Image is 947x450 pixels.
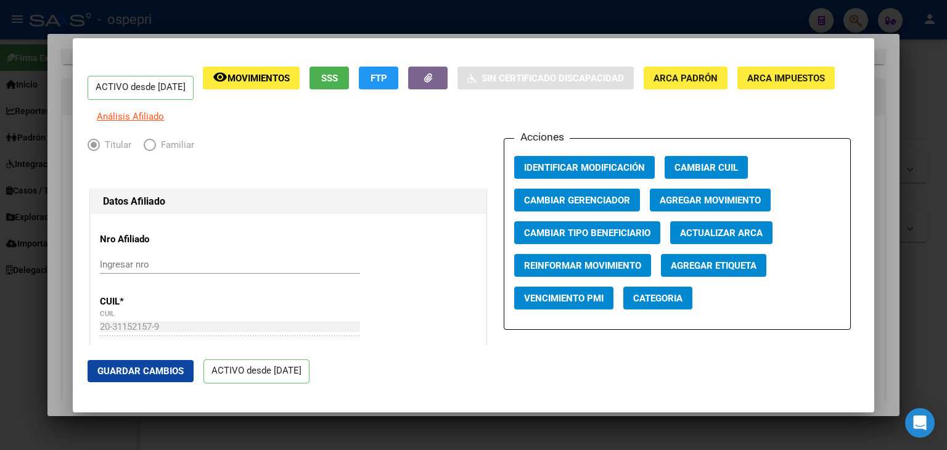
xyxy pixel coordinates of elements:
span: Identificar Modificación [524,162,645,173]
button: Vencimiento PMI [514,287,613,309]
span: ARCA Impuestos [747,73,825,84]
button: ARCA Padrón [644,67,728,89]
h1: Datos Afiliado [103,194,473,209]
mat-icon: remove_red_eye [213,70,228,84]
span: ARCA Padrón [654,73,718,84]
button: Guardar Cambios [88,360,194,382]
p: CUIL [100,295,213,309]
div: Open Intercom Messenger [905,408,935,438]
button: Categoria [623,287,692,309]
span: Agregar Etiqueta [671,260,756,271]
span: Titular [100,138,131,152]
p: ACTIVO desde [DATE] [203,359,310,383]
span: Análisis Afiliado [97,111,164,122]
button: Agregar Movimiento [650,189,771,211]
button: Actualizar ARCA [670,221,773,244]
button: Cambiar Gerenciador [514,189,640,211]
h3: Acciones [514,129,570,145]
span: Cambiar CUIL [674,162,738,173]
span: Vencimiento PMI [524,293,604,304]
span: Sin Certificado Discapacidad [482,73,624,84]
span: Agregar Movimiento [660,195,761,206]
span: Cambiar Tipo Beneficiario [524,227,650,239]
span: Categoria [633,293,683,304]
button: Sin Certificado Discapacidad [457,67,634,89]
mat-radio-group: Elija una opción [88,142,207,153]
span: Cambiar Gerenciador [524,195,630,206]
span: Familiar [156,138,194,152]
button: Reinformar Movimiento [514,254,651,277]
button: Cambiar Tipo Beneficiario [514,221,660,244]
span: Movimientos [228,73,290,84]
span: Actualizar ARCA [680,227,763,239]
p: ACTIVO desde [DATE] [88,76,194,100]
p: Nro Afiliado [100,232,213,247]
button: SSS [310,67,349,89]
span: SSS [321,73,338,84]
span: FTP [371,73,387,84]
span: Guardar Cambios [97,366,184,377]
button: ARCA Impuestos [737,67,835,89]
button: Agregar Etiqueta [661,254,766,277]
span: Reinformar Movimiento [524,260,641,271]
button: Cambiar CUIL [665,156,748,179]
button: Identificar Modificación [514,156,655,179]
button: Movimientos [203,67,300,89]
button: FTP [359,67,398,89]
